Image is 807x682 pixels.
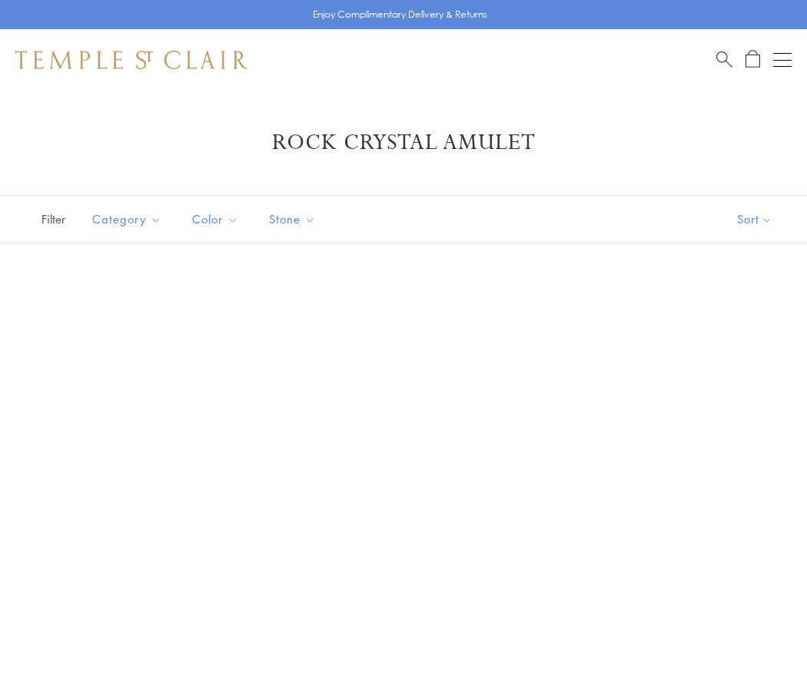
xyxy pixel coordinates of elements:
[313,7,487,22] p: Enjoy Complimentary Delivery & Returns
[181,202,250,237] button: Color
[15,51,247,69] img: Temple St. Clair
[257,202,327,237] button: Stone
[746,50,760,69] a: Open Shopping Bag
[716,50,732,69] a: Search
[261,210,327,229] span: Stone
[38,129,769,157] h1: Rock Crystal Amulet
[702,196,807,243] button: Show sort by
[81,202,173,237] button: Category
[773,51,792,69] button: Open navigation
[85,210,173,229] span: Category
[184,210,250,229] span: Color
